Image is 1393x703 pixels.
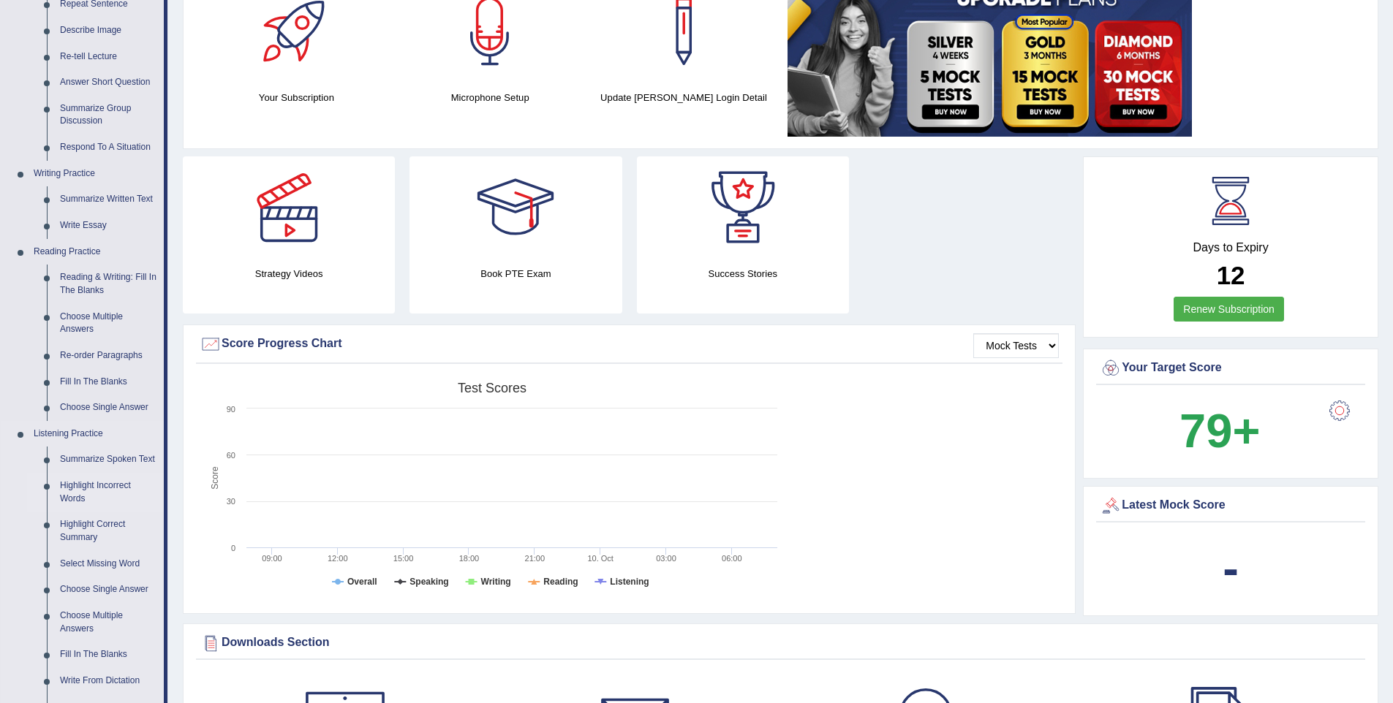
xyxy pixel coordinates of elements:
a: Fill In The Blanks [53,642,164,668]
b: 79+ [1179,404,1260,457]
a: Listening Practice [27,421,164,447]
text: 60 [227,451,235,460]
b: 12 [1217,261,1245,289]
a: Choose Single Answer [53,577,164,603]
h4: Microphone Setup [401,90,580,105]
tspan: Score [210,466,220,490]
a: Highlight Correct Summary [53,512,164,550]
a: Answer Short Question [53,69,164,96]
text: 18:00 [459,554,480,563]
a: Highlight Incorrect Words [53,473,164,512]
text: 06:00 [722,554,742,563]
a: Summarize Written Text [53,186,164,213]
text: 03:00 [656,554,676,563]
text: 12:00 [328,554,348,563]
a: Describe Image [53,18,164,44]
a: Write From Dictation [53,668,164,694]
a: Reading Practice [27,239,164,265]
div: Latest Mock Score [1100,495,1362,517]
text: 30 [227,497,235,506]
text: 0 [231,544,235,552]
h4: Your Subscription [207,90,386,105]
a: Choose Multiple Answers [53,304,164,343]
a: Write Essay [53,213,164,239]
a: Renew Subscription [1174,297,1284,322]
h4: Strategy Videos [183,266,395,281]
tspan: Test scores [458,381,526,395]
tspan: Listening [610,577,649,587]
a: Summarize Spoken Text [53,446,164,473]
a: Select Missing Word [53,551,164,577]
tspan: Reading [543,577,578,587]
a: Re-order Paragraphs [53,343,164,369]
div: Your Target Score [1100,357,1362,379]
tspan: Overall [347,577,377,587]
h4: Update [PERSON_NAME] Login Detail [594,90,774,105]
tspan: 10. Oct [587,554,613,563]
text: 15:00 [393,554,414,563]
b: - [1223,541,1239,595]
text: 09:00 [262,554,282,563]
a: Re-tell Lecture [53,44,164,70]
div: Score Progress Chart [200,333,1059,355]
h4: Book PTE Exam [409,266,622,281]
a: Reading & Writing: Fill In The Blanks [53,265,164,303]
a: Choose Single Answer [53,395,164,421]
h4: Days to Expiry [1100,241,1362,254]
a: Writing Practice [27,161,164,187]
text: 90 [227,405,235,414]
a: Choose Multiple Answers [53,603,164,642]
tspan: Writing [481,577,511,587]
a: Fill In The Blanks [53,369,164,395]
tspan: Speaking [409,577,448,587]
h4: Success Stories [637,266,849,281]
a: Summarize Group Discussion [53,96,164,134]
a: Respond To A Situation [53,134,164,161]
text: 21:00 [525,554,546,563]
div: Downloads Section [200,632,1362,654]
